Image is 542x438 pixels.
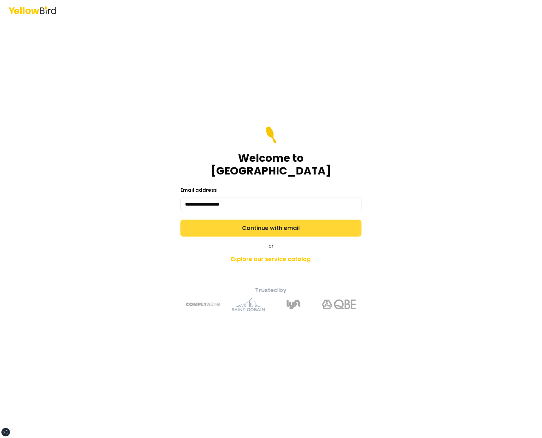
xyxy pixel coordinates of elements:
[180,187,217,194] label: Email address
[146,286,396,295] p: Trusted by
[269,242,273,249] span: or
[180,220,362,237] button: Continue with email
[180,152,362,177] h1: Welcome to [GEOGRAPHIC_DATA]
[146,252,396,266] a: Explore our service catalog
[3,430,8,435] div: xl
